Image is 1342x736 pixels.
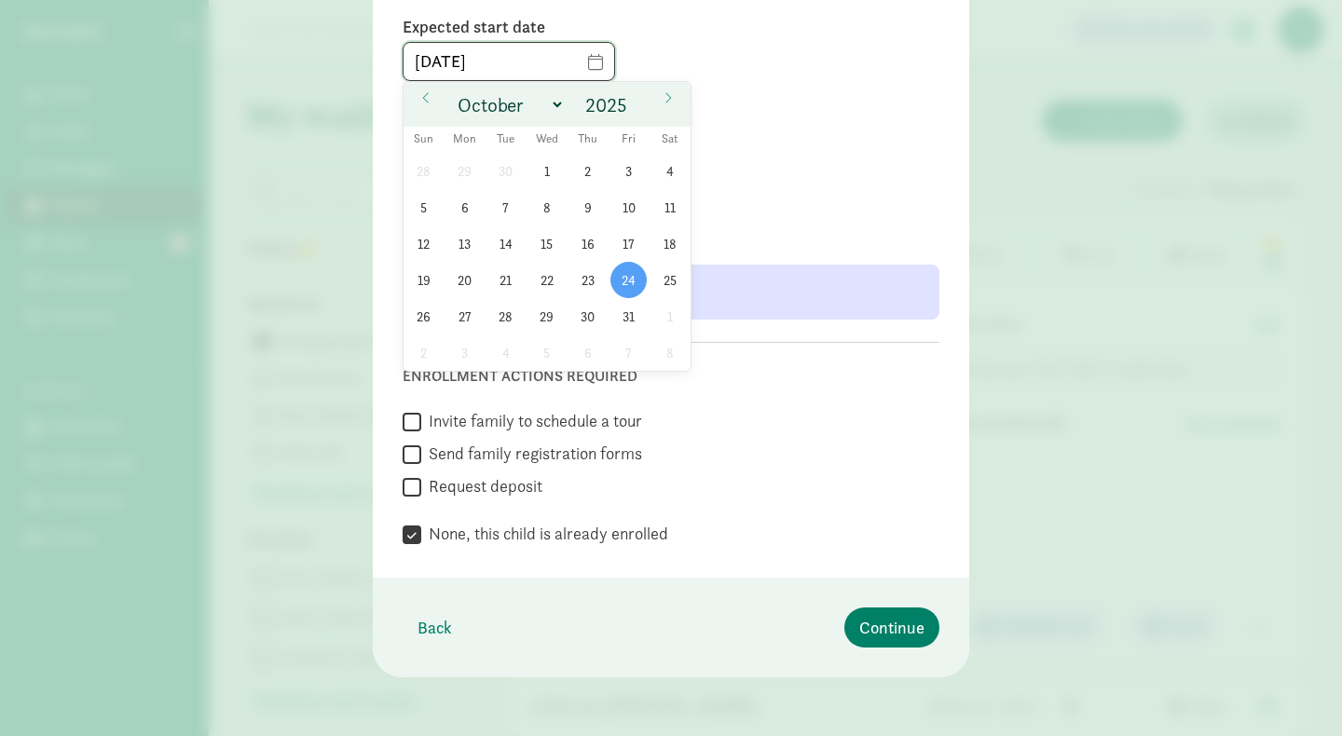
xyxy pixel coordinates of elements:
[487,334,524,371] span: November 4, 2025
[446,189,483,225] span: October 6, 2025
[487,262,524,298] span: October 21, 2025
[446,262,483,298] span: October 20, 2025
[487,189,524,225] span: October 7, 2025
[651,298,688,334] span: November 1, 2025
[446,225,483,262] span: October 13, 2025
[421,410,642,432] label: Invite family to schedule a tour
[610,225,647,262] span: October 17, 2025
[528,153,565,189] span: October 1, 2025
[403,365,939,388] div: Enrollment actions required
[569,334,606,371] span: November 6, 2025
[487,298,524,334] span: October 28, 2025
[610,153,647,189] span: October 3, 2025
[610,262,647,298] span: October 24, 2025
[516,177,939,199] label: Frequency
[650,133,691,145] span: Sat
[405,298,442,334] span: October 26, 2025
[528,262,565,298] span: October 22, 2025
[446,153,483,189] span: September 29, 2025
[569,298,606,334] span: October 30, 2025
[528,298,565,334] span: October 29, 2025
[446,334,483,371] span: November 3, 2025
[651,262,688,298] span: October 25, 2025
[569,262,606,298] span: October 23, 2025
[609,133,650,145] span: Fri
[528,189,565,225] span: October 8, 2025
[651,189,688,225] span: October 11, 2025
[445,133,486,145] span: Mon
[405,189,442,225] span: October 5, 2025
[421,443,642,465] label: Send family registration forms
[446,298,483,334] span: October 27, 2025
[610,298,647,334] span: October 31, 2025
[1249,647,1342,736] iframe: Chat Widget
[569,153,606,189] span: October 2, 2025
[405,334,442,371] span: November 2, 2025
[403,177,501,199] label: Tuition
[403,16,939,38] label: Expected start date
[528,225,565,262] span: October 15, 2025
[651,225,688,262] span: October 18, 2025
[418,615,452,640] span: Back
[569,225,606,262] span: October 16, 2025
[404,133,445,145] span: Sun
[486,133,527,145] span: Tue
[610,189,647,225] span: October 10, 2025
[651,153,688,189] span: October 4, 2025
[421,523,668,545] label: None, this child is already enrolled
[403,89,939,112] label: End date
[450,89,565,120] select: Month
[405,225,442,262] span: October 12, 2025
[610,334,647,371] span: November 7, 2025
[405,153,442,189] span: September 28, 2025
[651,334,688,371] span: November 8, 2025
[528,334,565,371] span: November 5, 2025
[580,92,639,118] input: Year
[405,262,442,298] span: October 19, 2025
[403,607,467,647] button: Back
[859,615,924,640] span: Continue
[844,607,939,647] button: Continue
[421,475,542,497] label: Request deposit
[568,133,609,145] span: Thu
[569,189,606,225] span: October 9, 2025
[487,225,524,262] span: October 14, 2025
[527,133,568,145] span: Wed
[487,153,524,189] span: September 30, 2025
